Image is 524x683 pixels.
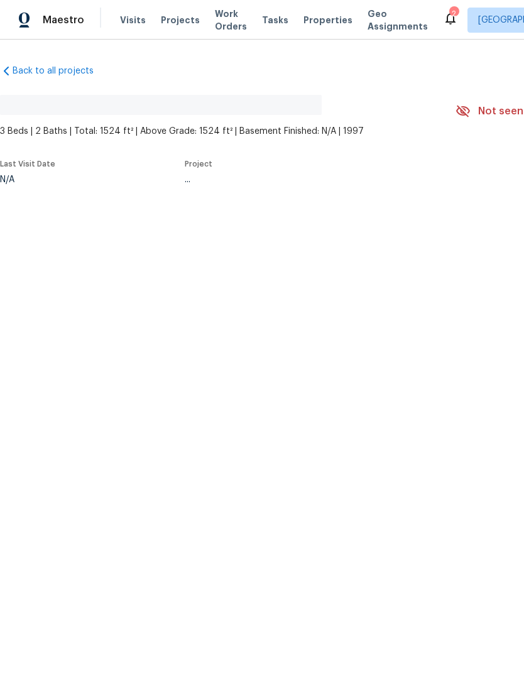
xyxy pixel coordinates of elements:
div: ... [185,175,426,184]
div: 2 [449,8,458,20]
span: Maestro [43,14,84,26]
span: Visits [120,14,146,26]
span: Work Orders [215,8,247,33]
span: Project [185,160,212,168]
span: Projects [161,14,200,26]
span: Geo Assignments [368,8,428,33]
span: Tasks [262,16,288,25]
span: Properties [303,14,352,26]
